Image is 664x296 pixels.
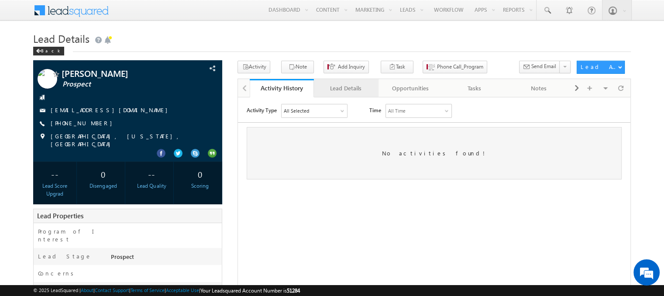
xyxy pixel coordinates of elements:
div: Prospect [109,252,222,265]
a: [EMAIL_ADDRESS][DOMAIN_NAME] [51,106,172,114]
button: Lead Actions [577,61,625,74]
button: Send Email [519,61,560,73]
a: Opportunities [378,79,443,97]
a: About [81,287,93,293]
span: 51284 [287,287,300,294]
div: Lead Score Upgrad [35,182,74,198]
div: Notes [514,83,564,93]
label: Lead Stage [38,252,92,260]
span: Lead Properties [37,211,83,220]
span: Time [131,7,143,20]
a: Lead Details [314,79,378,97]
div: Tasks [450,83,499,93]
button: Phone Call_Program [423,61,487,73]
div: No activities found! [9,30,384,82]
span: Lead Details [33,31,89,45]
div: Lead Quality [132,182,171,190]
div: All Time [150,10,168,17]
button: Add Inquiry [323,61,369,73]
label: Concerns [38,269,77,277]
a: Contact Support [95,287,129,293]
span: Activity Type [9,7,39,20]
div: Scoring [181,182,220,190]
img: d_60004797649_company_0_60004797649 [15,46,37,57]
div: All Selected [46,10,71,17]
button: Note [281,61,314,73]
a: Terms of Service [131,287,165,293]
div: -- [132,166,171,182]
label: Program of Interest [38,227,102,243]
a: Tasks [443,79,507,97]
span: [PERSON_NAME] [62,69,179,78]
div: Activity History [256,84,307,92]
span: Phone Call_Program [437,63,483,71]
div: Disengaged [84,182,123,190]
em: Start Chat [119,231,158,243]
div: Lead Actions [581,63,618,71]
div: All Selected [44,7,109,20]
span: Send Email [531,62,556,70]
button: Task [381,61,413,73]
a: Back [33,46,69,54]
button: Activity [237,61,270,73]
span: © 2025 LeadSquared | | | | | [33,286,300,295]
div: Opportunities [385,83,435,93]
div: -- [35,166,74,182]
span: Prospect [62,80,179,89]
a: Activity History [250,79,314,97]
div: Chat with us now [45,46,147,57]
div: Back [33,47,64,55]
div: Minimize live chat window [143,4,164,25]
span: [GEOGRAPHIC_DATA], [US_STATE], [GEOGRAPHIC_DATA] [51,132,204,148]
span: [PHONE_NUMBER] [51,119,117,128]
a: Notes [507,79,571,97]
a: Acceptable Use [166,287,199,293]
div: 0 [181,166,220,182]
textarea: Type your message and hit 'Enter' [11,81,159,224]
span: Your Leadsquared Account Number is [200,287,300,294]
img: Profile photo [38,69,57,92]
span: Add Inquiry [338,63,365,71]
div: Lead Details [321,83,370,93]
div: 0 [84,166,123,182]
